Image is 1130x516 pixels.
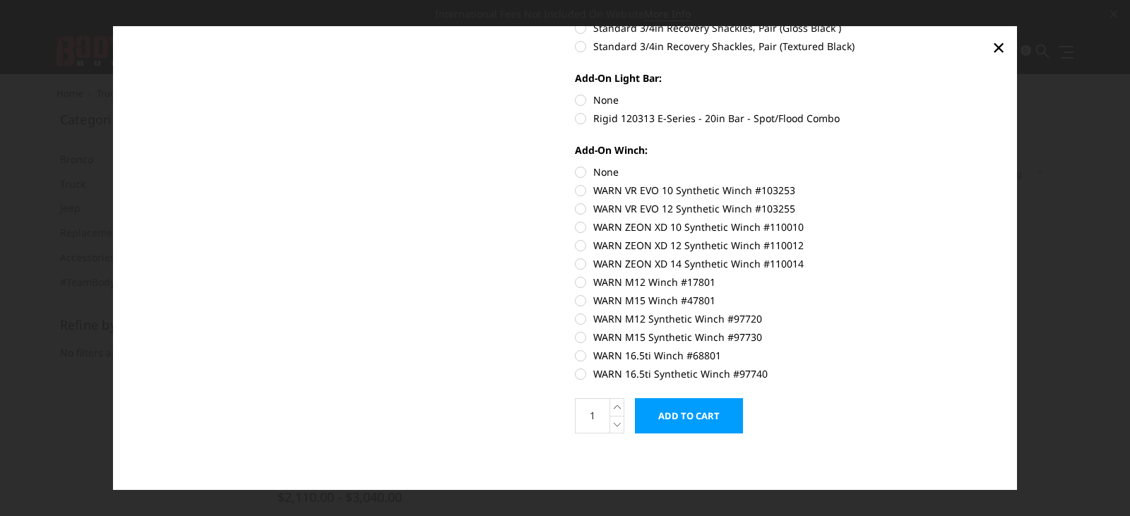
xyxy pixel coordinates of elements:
label: Standard 3/4in Recovery Shackles, Pair (Gloss Black ) [575,20,995,35]
label: WARN 16.5ti Winch #68801 [575,348,995,363]
label: WARN M15 Synthetic Winch #97730 [575,330,995,344]
label: WARN VR EVO 10 Synthetic Winch #103253 [575,183,995,198]
label: Rigid 120313 E-Series - 20in Bar - Spot/Flood Combo [575,111,995,126]
label: WARN M12 Synthetic Winch #97720 [575,311,995,326]
label: Add-On Winch: [575,143,995,157]
label: WARN M15 Winch #47801 [575,293,995,308]
label: WARN M12 Winch #17801 [575,275,995,289]
label: WARN ZEON XD 10 Synthetic Winch #110010 [575,220,995,234]
label: WARN 16.5ti Synthetic Winch #97740 [575,366,995,381]
label: Standard 3/4in Recovery Shackles, Pair (Textured Black) [575,39,995,54]
label: WARN VR EVO 12 Synthetic Winch #103255 [575,201,995,216]
iframe: Chat Widget [1059,448,1130,516]
a: Close [987,36,1010,59]
label: WARN ZEON XD 12 Synthetic Winch #110012 [575,238,995,253]
label: None [575,164,995,179]
label: Add-On Light Bar: [575,71,995,85]
span: × [992,32,1005,62]
label: WARN ZEON XD 14 Synthetic Winch #110014 [575,256,995,271]
input: Add to Cart [635,398,743,433]
label: None [575,92,995,107]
